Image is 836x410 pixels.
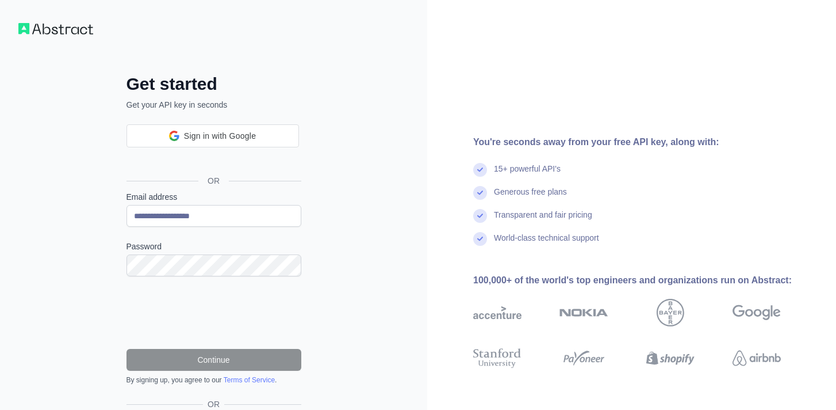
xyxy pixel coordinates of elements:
[494,232,599,255] div: World-class technical support
[473,163,487,177] img: check mark
[126,290,301,335] iframe: reCAPTCHA
[657,299,684,327] img: bayer
[473,135,818,149] div: You're seconds away from your free API key, along with:
[733,346,781,370] img: airbnb
[473,346,521,370] img: stanford university
[559,346,608,370] img: payoneer
[126,241,301,252] label: Password
[494,209,592,232] div: Transparent and fair pricing
[126,375,301,385] div: By signing up, you agree to our .
[473,299,521,327] img: accenture
[646,346,695,370] img: shopify
[184,130,256,142] span: Sign in with Google
[473,274,818,287] div: 100,000+ of the world's top engineers and organizations run on Abstract:
[18,23,93,35] img: Workflow
[473,209,487,223] img: check mark
[126,99,301,111] p: Get your API key in seconds
[198,175,229,187] span: OR
[473,232,487,246] img: check mark
[224,376,275,384] a: Terms of Service
[494,186,567,209] div: Generous free plans
[121,146,305,172] iframe: Sign in with Google Button
[203,398,224,410] span: OR
[473,186,487,200] img: check mark
[126,74,301,94] h2: Get started
[126,191,301,203] label: Email address
[494,163,561,186] div: 15+ powerful API's
[126,124,299,147] div: Sign in with Google
[559,299,608,327] img: nokia
[733,299,781,327] img: google
[126,349,301,371] button: Continue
